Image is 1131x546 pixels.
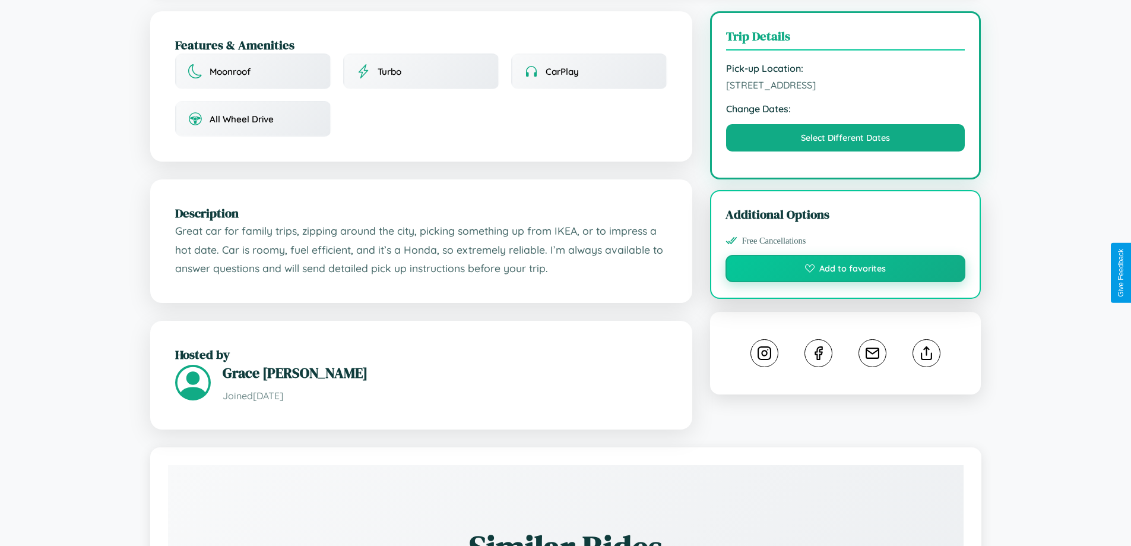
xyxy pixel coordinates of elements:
[726,79,965,91] span: [STREET_ADDRESS]
[1117,249,1125,297] div: Give Feedback
[378,66,401,77] span: Turbo
[726,62,965,74] strong: Pick-up Location:
[223,363,667,383] h3: Grace [PERSON_NAME]
[742,236,806,246] span: Free Cancellations
[175,204,667,222] h2: Description
[726,124,965,152] button: Select Different Dates
[726,206,966,223] h3: Additional Options
[223,387,667,405] p: Joined [DATE]
[175,36,667,53] h2: Features & Amenities
[726,255,966,282] button: Add to favorites
[726,27,965,51] h3: Trip Details
[175,346,667,363] h2: Hosted by
[546,66,579,77] span: CarPlay
[210,113,274,125] span: All Wheel Drive
[210,66,251,77] span: Moonroof
[726,103,965,115] strong: Change Dates:
[175,222,667,278] p: Great car for family trips, zipping around the city, picking something up from IKEA, or to impres...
